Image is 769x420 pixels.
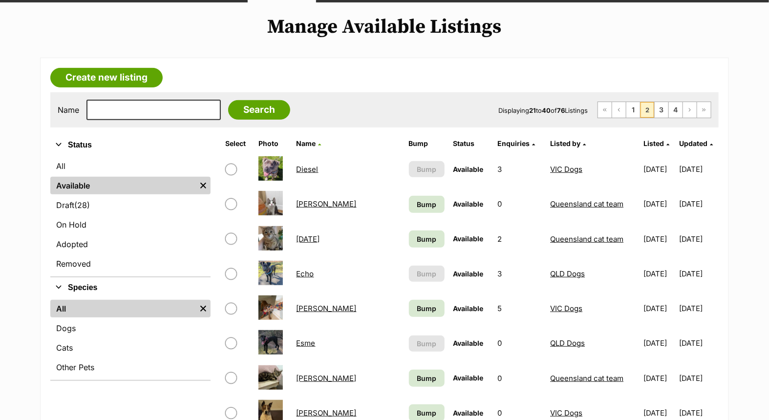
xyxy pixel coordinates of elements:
span: Page 2 [641,102,654,118]
a: Queensland cat team [550,199,623,209]
a: Draft [50,196,211,214]
td: [DATE] [679,292,718,325]
td: [DATE] [640,326,679,360]
a: Create new listing [50,68,163,87]
a: [DATE] [297,234,320,244]
a: [PERSON_NAME] [297,304,357,313]
a: Updated [679,139,713,147]
a: Cats [50,339,211,357]
div: Status [50,155,211,276]
td: [DATE] [640,361,679,395]
a: Listed by [550,139,586,147]
a: VIC Dogs [550,165,582,174]
span: Name [297,139,316,147]
a: Bump [409,231,445,248]
a: [PERSON_NAME] [297,374,357,383]
span: Available [453,200,484,208]
td: [DATE] [679,222,718,256]
span: Bump [417,408,436,418]
a: All [50,157,211,175]
a: Page 3 [655,102,668,118]
td: [DATE] [640,222,679,256]
td: 0 [493,361,545,395]
td: [DATE] [640,187,679,221]
a: On Hold [50,216,211,233]
div: Species [50,298,211,380]
a: Adopted [50,235,211,253]
span: Bump [417,199,436,210]
a: QLD Dogs [550,338,585,348]
th: Status [449,136,493,151]
span: Bump [417,164,436,174]
strong: 21 [529,106,536,114]
a: Page 1 [626,102,640,118]
td: [DATE] [679,187,718,221]
a: QLD Dogs [550,269,585,278]
span: Available [453,339,484,347]
a: Name [297,139,321,147]
td: 2 [493,222,545,256]
button: Bump [409,266,445,282]
span: (28) [74,199,90,211]
a: All [50,300,196,317]
span: Bump [417,234,436,244]
a: Listed [644,139,670,147]
a: VIC Dogs [550,304,582,313]
a: Last page [697,102,711,118]
a: Other Pets [50,358,211,376]
label: Name [58,105,79,114]
td: 0 [493,326,545,360]
a: Queensland cat team [550,374,623,383]
a: Echo [297,269,314,278]
a: Bump [409,370,445,387]
th: Select [221,136,254,151]
button: Status [50,139,211,151]
button: Species [50,281,211,294]
span: Available [453,165,484,173]
a: Bump [409,196,445,213]
span: Bump [417,373,436,383]
td: [DATE] [679,361,718,395]
td: [DATE] [679,152,718,186]
td: [DATE] [640,152,679,186]
td: [DATE] [640,292,679,325]
a: Remove filter [196,300,211,317]
a: Previous page [612,102,626,118]
span: Available [453,304,484,313]
td: [DATE] [679,257,718,291]
span: Available [453,374,484,382]
td: 0 [493,187,545,221]
td: 5 [493,292,545,325]
span: Listed by [550,139,580,147]
span: Available [453,409,484,417]
strong: 76 [557,106,565,114]
strong: 40 [542,106,551,114]
a: Available [50,177,196,194]
a: Bump [409,300,445,317]
th: Photo [255,136,291,151]
input: Search [228,100,290,120]
td: 3 [493,152,545,186]
span: Available [453,270,484,278]
button: Bump [409,161,445,177]
a: Diesel [297,165,319,174]
a: Remove filter [196,177,211,194]
a: Enquiries [497,139,535,147]
td: 3 [493,257,545,291]
a: Removed [50,255,211,273]
span: Updated [679,139,707,147]
span: translation missing: en.admin.listings.index.attributes.enquiries [497,139,530,147]
span: Bump [417,303,436,314]
th: Bump [405,136,449,151]
span: Listed [644,139,664,147]
a: First page [598,102,612,118]
a: Page 4 [669,102,683,118]
a: [PERSON_NAME] [297,408,357,418]
span: Displaying to of Listings [498,106,588,114]
a: [PERSON_NAME] [297,199,357,209]
span: Available [453,234,484,243]
a: Queensland cat team [550,234,623,244]
td: [DATE] [679,326,718,360]
a: Dogs [50,319,211,337]
a: Next page [683,102,697,118]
